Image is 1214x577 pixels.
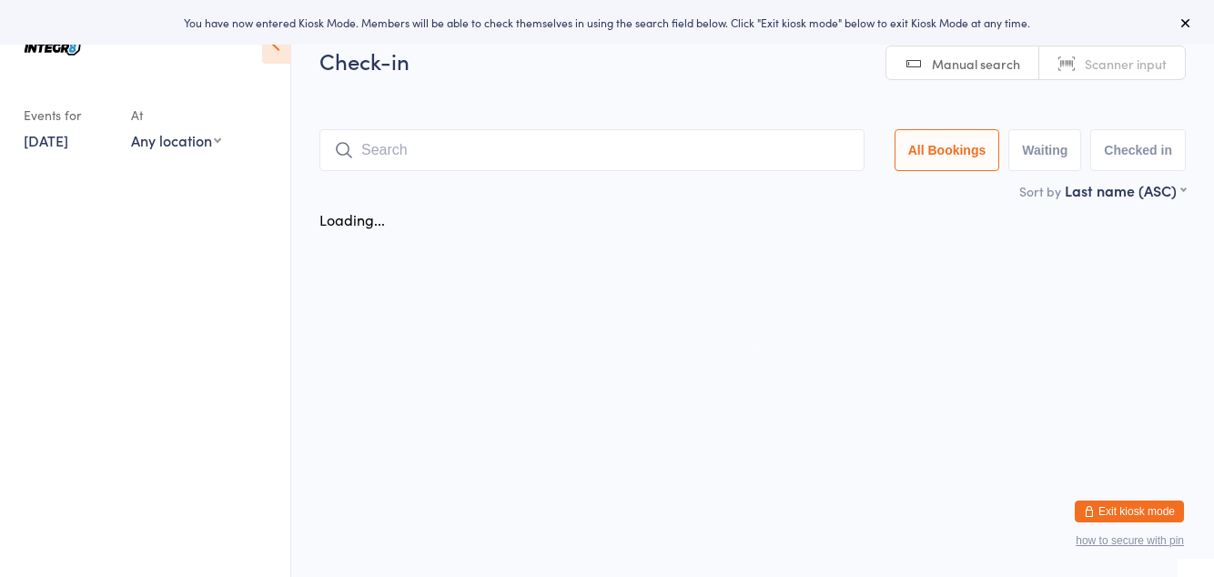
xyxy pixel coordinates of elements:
button: Exit kiosk mode [1075,501,1184,522]
div: Last name (ASC) [1065,180,1186,200]
div: Any location [131,130,221,150]
button: All Bookings [895,129,1000,171]
div: Loading... [319,209,385,229]
label: Sort by [1019,182,1061,200]
button: how to secure with pin [1076,534,1184,547]
span: Scanner input [1085,55,1167,73]
h2: Check-in [319,46,1186,76]
button: Waiting [1008,129,1081,171]
input: Search [319,129,865,171]
div: You have now entered Kiosk Mode. Members will be able to check themselves in using the search fie... [29,15,1185,30]
span: Manual search [932,55,1020,73]
div: Events for [24,100,113,130]
a: [DATE] [24,130,68,150]
button: Checked in [1090,129,1186,171]
img: Integr8 Bentleigh [18,14,86,82]
div: At [131,100,221,130]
